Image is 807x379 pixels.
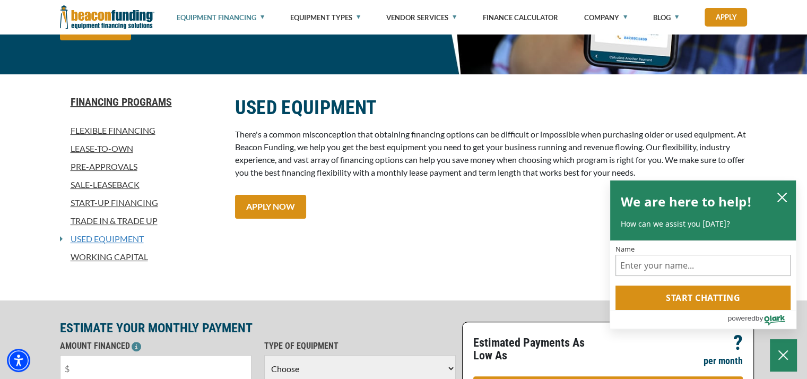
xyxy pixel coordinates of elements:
div: olark chatbox [610,180,796,330]
p: There's a common misconception that obtaining financing options can be difficult or impossible wh... [235,128,748,179]
a: Flexible Financing [60,124,222,137]
div: Accessibility Menu [7,349,30,372]
a: Powered by Olark [727,311,796,329]
input: Name [615,255,791,276]
a: Lease-To-Own [60,142,222,155]
h2: We are here to help! [621,191,752,212]
a: Pre-approvals [60,160,222,173]
a: Working Capital [60,251,222,263]
a: Sale-Leaseback [60,178,222,191]
span: by [756,312,763,325]
a: Apply [705,8,747,27]
label: Name [615,246,791,253]
button: close chatbox [774,189,791,204]
a: Financing Programs [60,96,222,108]
a: APPLY NOW [235,195,306,219]
p: TYPE OF EQUIPMENT [264,340,456,352]
a: Used Equipment [63,232,144,245]
p: ? [733,337,743,349]
button: Start chatting [615,286,791,310]
p: per month [704,355,743,367]
a: Start-Up Financing [60,196,222,209]
button: Close Chatbox [770,339,796,371]
p: ESTIMATE YOUR MONTHLY PAYMENT [60,322,456,334]
a: Trade In & Trade Up [60,214,222,227]
p: How can we assist you [DATE]? [621,219,785,229]
h2: USED EQUIPMENT [235,96,748,120]
p: Estimated Payments As Low As [473,337,602,362]
span: powered [727,312,755,325]
p: AMOUNT FINANCED [60,340,251,352]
